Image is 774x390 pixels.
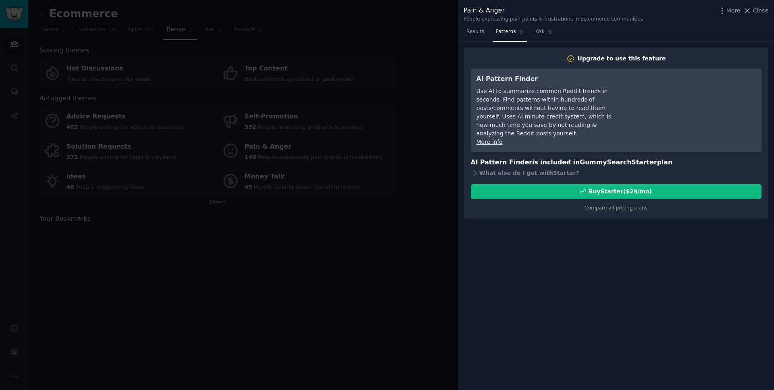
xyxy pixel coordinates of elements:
a: Ask [533,25,556,42]
div: Pain & Anger [464,6,643,16]
span: Ask [536,28,545,35]
div: Use AI to summarize common Reddit trends in seconds. Find patterns within hundreds of posts/comme... [476,87,624,138]
span: Results [466,28,484,35]
div: What else do I get with Starter ? [471,167,762,178]
div: People expressing pain points & frustrations in Ecommerce communities [464,16,643,23]
button: Close [743,6,768,15]
h3: AI Pattern Finder is included in plan [471,158,762,168]
div: Buy Starter ($ 29 /mo ) [589,187,652,196]
a: Results [464,25,487,42]
h3: AI Pattern Finder [476,74,624,84]
div: Upgrade to use this feature [578,54,666,63]
a: Patterns [493,25,527,42]
span: GummySearch Starter [580,158,657,166]
span: Patterns [495,28,516,35]
span: Close [753,6,768,15]
button: More [718,6,741,15]
button: BuyStarter($29/mo) [471,184,762,199]
a: Compare all pricing plans [585,205,647,211]
iframe: YouTube video player [635,74,756,135]
span: More [726,6,741,15]
a: More info [476,139,503,145]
